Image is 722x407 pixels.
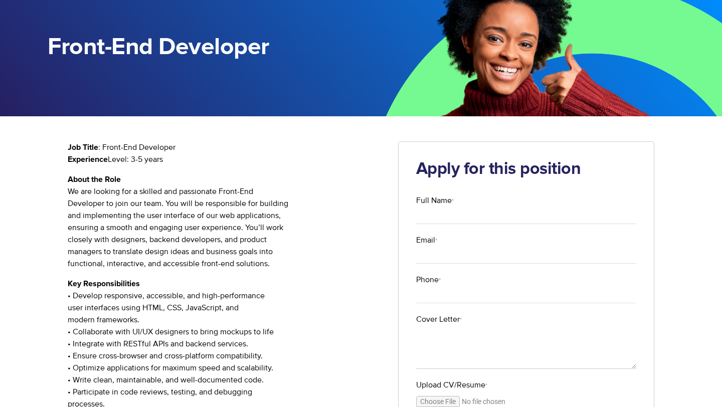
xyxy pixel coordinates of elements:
[68,173,383,270] p: We are looking for a skilled and passionate Front-End Developer to join our team. You will be res...
[416,379,637,391] label: Upload CV/Resume
[416,313,637,325] label: Cover Letter
[68,155,108,163] strong: Experience
[68,175,121,183] strong: About the Role
[48,34,361,61] h1: Front-End Developer
[68,143,98,151] strong: Job Title
[68,141,383,165] p: : Front-End Developer Level: 3-5 years
[416,194,637,207] label: Full Name
[416,274,637,286] label: Phone
[416,234,637,246] label: Email
[68,280,140,288] strong: Key Responsibilities
[416,159,637,179] h2: Apply for this position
